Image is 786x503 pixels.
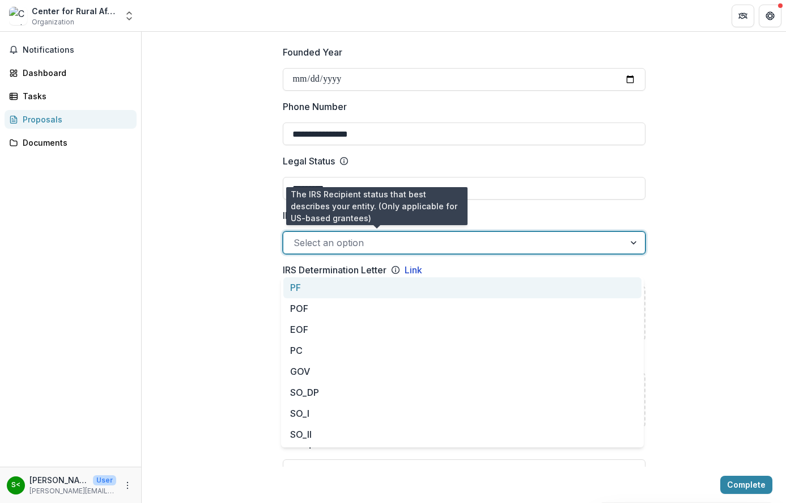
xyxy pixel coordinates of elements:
[283,361,641,382] div: GOV
[405,263,422,277] a: Link
[732,5,754,27] button: Partners
[5,64,137,82] a: Dashboard
[283,403,641,424] div: SO_I
[23,90,128,102] div: Tasks
[5,87,137,105] a: Tasks
[23,45,132,55] span: Notifications
[121,5,137,27] button: Open entity switcher
[283,263,386,277] p: IRS Determination Letter
[759,5,781,27] button: Get Help
[93,475,116,485] p: User
[283,154,335,168] p: Legal Status
[283,445,641,466] div: SO_III_FI
[5,133,137,152] a: Documents
[9,7,27,25] img: Center for Rural Affairs
[121,479,134,492] button: More
[5,41,137,59] button: Notifications
[283,382,641,403] div: SO_DP
[283,277,641,298] div: PF
[283,319,641,340] div: EOF
[23,113,128,125] div: Proposals
[283,298,641,319] div: POF
[720,476,772,494] button: Complete
[29,474,88,486] p: [PERSON_NAME] <[PERSON_NAME][EMAIL_ADDRESS][DOMAIN_NAME]>
[32,17,74,27] span: Organization
[23,67,128,79] div: Dashboard
[283,424,641,445] div: SO_II
[283,100,347,113] p: Phone Number
[29,486,116,496] p: [PERSON_NAME][EMAIL_ADDRESS][DOMAIN_NAME]
[23,137,128,149] div: Documents
[5,110,137,129] a: Proposals
[32,5,117,17] div: Center for Rural Affairs
[11,481,20,489] div: Sarah Smith <sarahs@cfra.org>
[281,277,644,447] div: Select options list
[283,45,342,59] p: Founded Year
[283,340,641,361] div: PC
[283,209,367,222] p: IRS Recipient Status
